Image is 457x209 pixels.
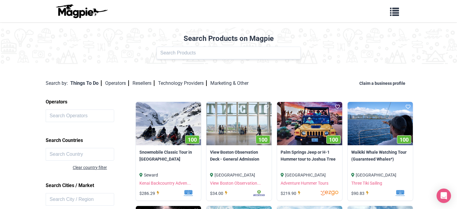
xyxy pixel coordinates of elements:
a: Three Tiki Sailing [351,181,382,186]
a: 100 [348,102,413,146]
span: 100 [188,137,197,143]
a: View Boston Observation Deck - General Admission [210,149,268,162]
div: Seward [139,172,197,178]
input: Search Products [157,47,301,59]
a: Kenai Backcountry Adven... [139,181,191,186]
div: Clear country filter [73,164,137,171]
a: 100 [206,102,272,146]
img: Waikiki Whale Watching Tour (Guaranteed Whales*) image [348,102,413,146]
div: Search by: [46,79,68,87]
span: 100 [329,137,338,143]
a: Technology Providers [158,80,207,86]
h2: Operators [46,97,137,107]
img: Palm Springs Jeep or H-1 Hummer tour to Joshua Tree image [277,102,342,146]
h2: Search Cities / Market [46,180,137,191]
div: Open Intercom Messenger [437,189,451,203]
img: jnlrevnfoudwrkxojroq.svg [306,190,339,196]
a: Things To Do [70,80,102,86]
h2: Search Countries [46,135,137,146]
span: 100 [400,137,409,143]
a: 100 [136,102,201,146]
a: Palm Springs Jeep or H-1 Hummer tour to Joshua Tree [281,149,339,162]
a: Adventure Hummer Tours [281,181,328,186]
a: Waikiki Whale Watching Tour (Guaranteed Whales*) [351,149,409,162]
div: [GEOGRAPHIC_DATA] [281,172,339,178]
a: Marketing & Other [210,80,248,86]
img: View Boston Observation Deck - General Admission image [206,102,272,146]
a: Claim a business profile [359,81,408,86]
a: View Boston Observation... [210,181,261,186]
div: $219.90 [281,190,302,197]
input: Search Operators [46,109,114,122]
a: 100 [277,102,342,146]
img: mf1jrhtrrkrdcsvakxwt.svg [376,190,409,196]
a: Resellers [133,80,154,86]
input: Search Country [46,148,114,161]
div: [GEOGRAPHIC_DATA] [210,172,268,178]
div: $286.29 [139,190,161,197]
h2: Search Products on Magpie [4,34,453,43]
a: Operators [105,80,129,86]
div: $34.00 [210,190,229,197]
div: [GEOGRAPHIC_DATA] [351,172,409,178]
img: logo-ab69f6fb50320c5b225c76a69d11143b.png [54,4,108,18]
a: Snowmobile Classic Tour in [GEOGRAPHIC_DATA] [139,149,197,162]
input: Search City / Region [46,193,114,206]
span: 100 [258,137,267,143]
img: Snowmobile Classic Tour in Kenai Fjords National Park image [136,102,201,146]
img: rfmmbjnnyrazl4oou2zc.svg [235,190,268,196]
img: mf1jrhtrrkrdcsvakxwt.svg [164,190,197,196]
div: $90.83 [351,190,370,197]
